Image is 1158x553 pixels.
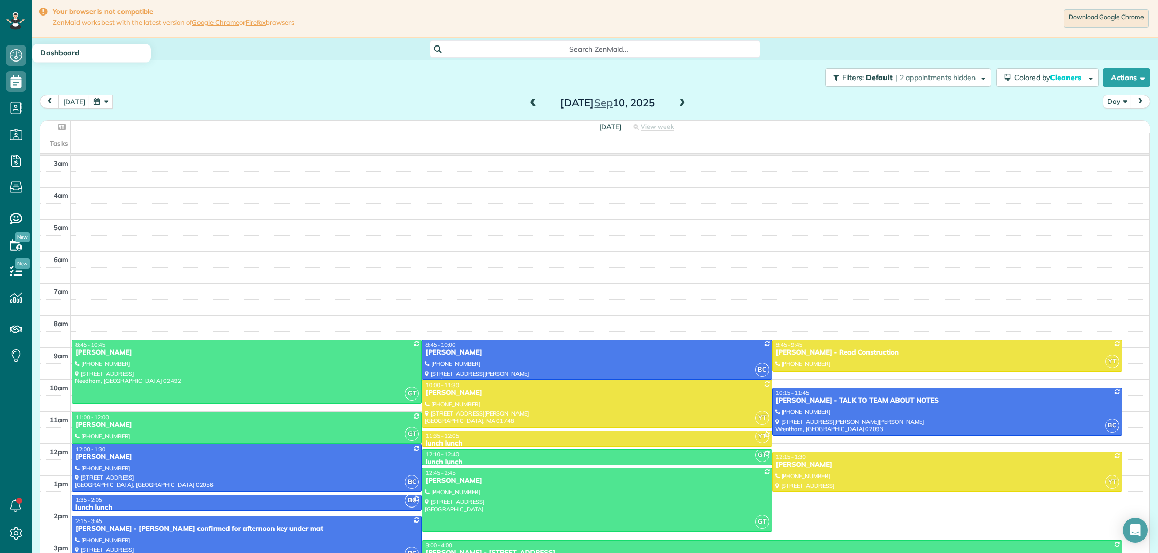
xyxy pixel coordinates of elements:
[1050,73,1083,82] span: Cleaners
[75,517,102,525] span: 2:15 - 3:45
[54,512,68,520] span: 2pm
[1105,475,1119,489] span: YT
[425,341,455,348] span: 8:45 - 10:00
[50,383,68,392] span: 10am
[755,363,769,377] span: BC
[54,544,68,552] span: 3pm
[50,448,68,456] span: 12pm
[775,396,1119,405] div: [PERSON_NAME] - TALK TO TEAM ABOUT NOTES
[53,7,294,16] strong: Your browser is not compatible
[425,451,459,458] span: 12:10 - 12:40
[75,421,419,429] div: [PERSON_NAME]
[1131,95,1150,109] button: next
[776,453,806,460] span: 12:15 - 1:30
[405,475,419,489] span: BC
[1103,68,1150,87] button: Actions
[895,73,976,82] span: | 2 appointments hidden
[54,191,68,199] span: 4am
[641,122,674,131] span: View week
[192,18,239,26] a: Google Chrome
[599,122,621,131] span: [DATE]
[842,73,864,82] span: Filters:
[775,348,1119,357] div: [PERSON_NAME] - Read Construction
[755,448,769,462] span: GT
[75,503,419,512] div: lunch lunch
[425,439,769,448] div: lunch lunch
[820,68,991,87] a: Filters: Default | 2 appointments hidden
[40,48,80,57] span: Dashboard
[425,432,459,439] span: 11:35 - 12:05
[1064,9,1149,28] a: Download Google Chrome
[75,525,419,533] div: [PERSON_NAME] - [PERSON_NAME] confirmed for afternoon key under mat
[1103,95,1132,109] button: Day
[775,460,1119,469] div: [PERSON_NAME]
[75,348,419,357] div: [PERSON_NAME]
[75,413,109,421] span: 11:00 - 12:00
[54,351,68,360] span: 9am
[246,18,266,26] a: Firefox
[54,223,68,232] span: 5am
[425,542,452,549] span: 3:00 - 4:00
[825,68,991,87] button: Filters: Default | 2 appointments hidden
[755,515,769,529] span: GT
[54,159,68,167] span: 3am
[776,389,810,396] span: 10:15 - 11:45
[1105,355,1119,368] span: YT
[1123,518,1148,543] div: Open Intercom Messenger
[75,496,102,503] span: 1:35 - 2:05
[425,477,769,485] div: [PERSON_NAME]
[58,95,90,109] button: [DATE]
[405,387,419,401] span: GT
[594,96,613,109] span: Sep
[50,139,68,147] span: Tasks
[1014,73,1085,82] span: Colored by
[54,287,68,296] span: 7am
[75,453,419,462] div: [PERSON_NAME]
[425,458,769,467] div: lunch lunch
[50,416,68,424] span: 11am
[1105,419,1119,433] span: BC
[54,480,68,488] span: 1pm
[53,18,294,27] span: ZenMaid works best with the latest version of or browsers
[755,429,769,443] span: YT
[54,319,68,328] span: 8am
[996,68,1099,87] button: Colored byCleaners
[425,348,769,357] div: [PERSON_NAME]
[543,97,672,109] h2: [DATE] 10, 2025
[425,469,455,477] span: 12:45 - 2:45
[425,389,769,397] div: [PERSON_NAME]
[405,494,419,508] span: BC
[15,232,30,242] span: New
[866,73,893,82] span: Default
[75,446,105,453] span: 12:00 - 1:30
[776,341,803,348] span: 8:45 - 9:45
[40,95,59,109] button: prev
[755,411,769,425] span: YT
[15,258,30,269] span: New
[54,255,68,264] span: 6am
[405,427,419,441] span: GT
[425,381,459,389] span: 10:00 - 11:30
[75,341,105,348] span: 8:45 - 10:45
